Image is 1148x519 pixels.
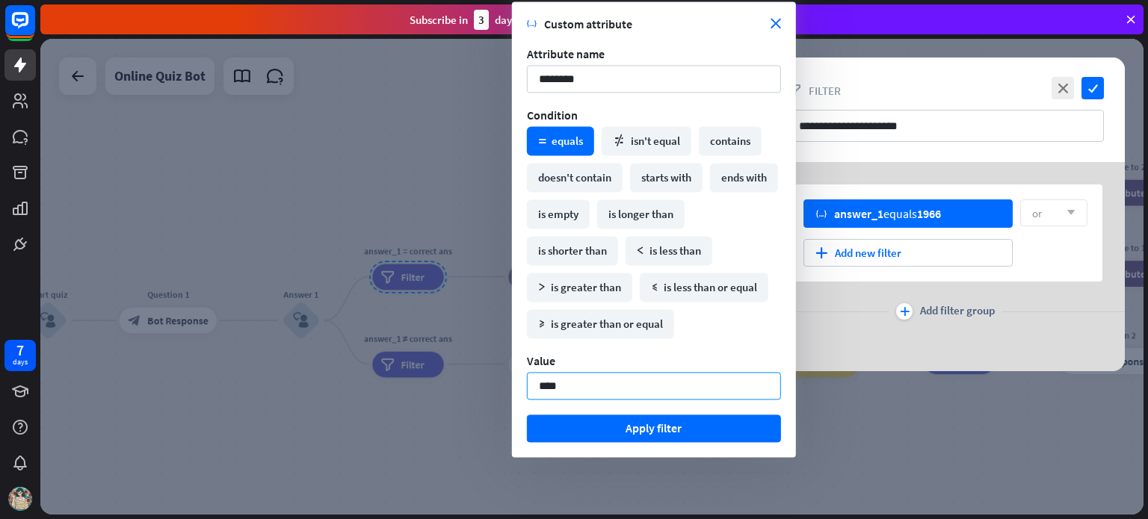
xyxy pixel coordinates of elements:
[538,320,546,328] i: math_greater_or_equal
[527,199,590,229] div: is empty
[538,137,546,145] i: math_equal
[917,206,941,221] span: 1966
[815,247,827,258] i: plus
[527,236,618,265] div: is shorter than
[527,163,623,192] div: doesn't contain
[13,357,28,367] div: days
[527,126,594,155] div: equals
[803,239,1013,267] div: Add new filter
[1059,208,1076,217] i: arrow_down
[1052,77,1074,99] i: close
[630,163,703,192] div: starts with
[626,236,712,265] div: is less than
[900,307,910,316] i: plus
[815,208,827,220] i: variable
[699,126,762,155] div: contains
[597,199,685,229] div: is longer than
[1032,206,1042,220] span: or
[1081,77,1104,99] i: check
[527,19,537,29] i: variable
[544,16,771,31] span: Custom attribute
[771,19,781,29] i: close
[637,247,644,255] i: math_less
[602,126,691,155] div: isn't equal
[834,206,883,221] span: answer_1
[527,309,674,338] div: is greater than or equal
[527,414,781,442] button: Apply filter
[410,10,656,30] div: Subscribe in days to get your first month for $1
[651,284,658,291] i: math_less_or_equal
[527,46,781,61] div: Attribute name
[474,10,489,30] div: 3
[4,340,36,371] a: 7 days
[809,84,841,98] span: Filter
[527,108,781,122] div: Condition
[16,344,24,357] div: 7
[613,134,626,147] i: math_not_equal
[920,303,995,320] span: Add filter group
[640,273,768,302] div: is less than or equal
[710,163,778,192] div: ends with
[834,206,941,221] div: equals
[538,284,546,291] i: math_greater
[527,353,781,368] div: Value
[527,273,632,302] div: is greater than
[12,6,57,51] button: Open LiveChat chat widget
